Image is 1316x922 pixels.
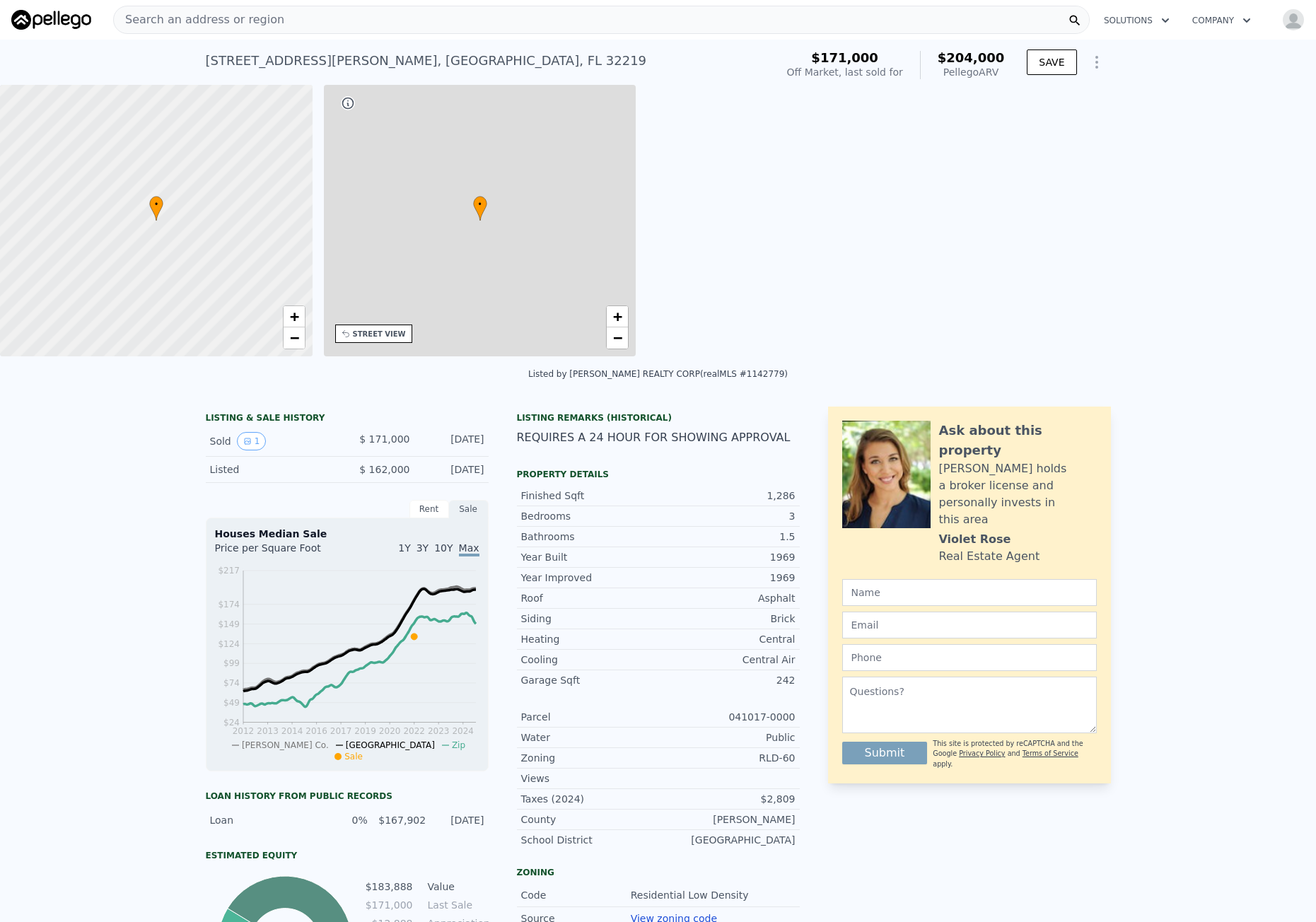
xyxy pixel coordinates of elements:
[449,500,489,518] div: Sale
[218,619,240,629] tspan: $149
[521,792,658,806] div: Taxes (2024)
[473,196,487,221] div: •
[218,639,240,649] tspan: $124
[938,50,1005,65] span: $204,000
[939,548,1040,565] div: Real Estate Agent
[658,792,796,806] div: $2,809
[521,612,658,626] div: Siding
[289,308,298,325] span: +
[215,527,479,541] div: Houses Median Sale
[658,530,796,544] div: 1.5
[318,813,367,827] div: 0%
[149,196,163,221] div: •
[1027,49,1076,75] button: SAVE
[842,742,928,764] button: Submit
[658,730,796,745] div: Public
[359,464,409,475] span: $ 162,000
[658,591,796,605] div: Asphalt
[938,65,1005,79] div: Pellego ARV
[521,751,658,765] div: Zoning
[939,460,1097,528] div: [PERSON_NAME] holds a broker license and personally invests in this area
[459,542,479,556] span: Max
[939,421,1097,460] div: Ask about this property
[613,308,622,325] span: +
[521,710,658,724] div: Parcel
[434,542,453,554] span: 10Y
[939,531,1011,548] div: Violet Rose
[521,632,658,646] div: Heating
[658,710,796,724] div: 041017-0000
[223,718,240,728] tspan: $24
[427,726,449,736] tspan: 2023
[521,771,658,786] div: Views
[409,500,449,518] div: Rent
[658,571,796,585] div: 1969
[421,462,484,477] div: [DATE]
[658,632,796,646] div: Central
[658,812,796,827] div: [PERSON_NAME]
[210,462,336,477] div: Listed
[521,888,631,902] div: Code
[346,740,435,750] span: [GEOGRAPHIC_DATA]
[933,739,1096,769] div: This site is protected by reCAPTCHA and the Google and apply.
[242,740,329,750] span: [PERSON_NAME] Co.
[284,327,305,349] a: Zoom out
[1093,8,1181,33] button: Solutions
[378,726,400,736] tspan: 2020
[521,653,658,667] div: Cooling
[613,329,622,346] span: −
[473,198,487,211] span: •
[425,879,489,894] td: Value
[521,530,658,544] div: Bathrooms
[521,673,658,687] div: Garage Sqft
[842,644,1097,671] input: Phone
[281,726,303,736] tspan: 2014
[365,879,414,894] td: $183,888
[517,429,800,446] div: REQUIRES A 24 HOUR FOR SHOWING APPROVAL
[305,726,327,736] tspan: 2016
[210,813,310,827] div: Loan
[359,433,409,445] span: $ 171,000
[452,740,465,750] span: Zip
[206,850,489,861] div: Estimated Equity
[521,509,658,523] div: Bedrooms
[452,726,474,736] tspan: 2024
[517,867,800,878] div: Zoning
[149,198,163,211] span: •
[257,726,279,736] tspan: 2013
[517,469,800,480] div: Property details
[521,550,658,564] div: Year Built
[417,542,429,554] span: 3Y
[521,489,658,503] div: Finished Sqft
[658,550,796,564] div: 1969
[354,726,376,736] tspan: 2019
[344,752,363,761] span: Sale
[289,329,298,346] span: −
[528,369,788,379] div: Listed by [PERSON_NAME] REALTY CORP (realMLS #1142779)
[658,509,796,523] div: 3
[787,65,903,79] div: Off Market, last sold for
[658,653,796,667] div: Central Air
[1083,48,1111,76] button: Show Options
[1181,8,1262,33] button: Company
[607,327,628,349] a: Zoom out
[425,897,489,913] td: Last Sale
[658,673,796,687] div: 242
[517,412,800,424] div: Listing Remarks (Historical)
[232,726,254,736] tspan: 2012
[284,306,305,327] a: Zoom in
[842,612,1097,638] input: Email
[403,726,425,736] tspan: 2022
[218,600,240,609] tspan: $174
[959,749,1005,757] a: Privacy Policy
[206,51,647,71] div: [STREET_ADDRESS][PERSON_NAME] , [GEOGRAPHIC_DATA] , FL 32219
[658,751,796,765] div: RLD-60
[114,11,284,28] span: Search an address or region
[398,542,410,554] span: 1Y
[223,658,240,668] tspan: $99
[521,571,658,585] div: Year Improved
[631,888,752,902] div: Residential Low Density
[353,329,406,339] div: STREET VIEW
[521,833,658,847] div: School District
[376,813,426,827] div: $167,902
